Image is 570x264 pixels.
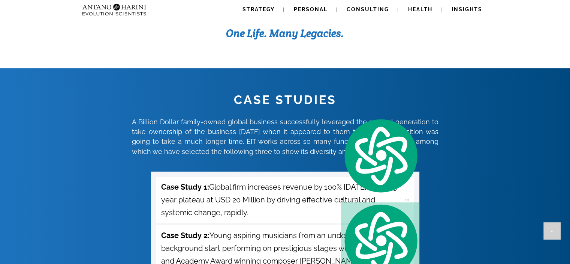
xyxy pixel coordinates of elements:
strong: Case Study 2: [161,231,209,240]
span: Global firm increases revenue by 100% [DATE] after a 5 year plateau at USD 20 Million by driving ... [161,181,401,219]
span: Personal [294,6,328,12]
span: Insights [452,6,482,12]
b: One Life. Many Legacies. [226,26,344,40]
span: Strategy [242,6,275,12]
span: A Billion Dollar family-owned global business successfully leveraged the second generation to tak... [132,118,438,155]
h1: CASE STUDIES [132,92,438,108]
span: Health [408,6,432,12]
img: logo.svg [341,117,420,194]
span: Consulting [347,6,389,12]
strong: Case Study 1: [161,183,209,192]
